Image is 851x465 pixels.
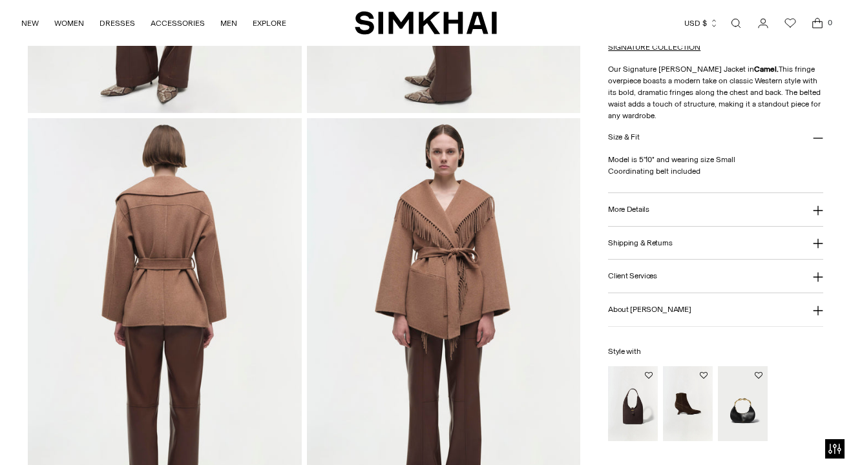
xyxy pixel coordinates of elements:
[608,63,823,121] p: Our Signature [PERSON_NAME] Jacket in This fringe overpiece boasts a modern take on classic Weste...
[54,9,84,37] a: WOMEN
[608,43,700,52] a: SIGNATURE COLLECTION
[684,9,719,37] button: USD $
[718,366,768,441] img: Nixi Hobo
[608,121,823,154] button: Size & Fit
[355,10,497,36] a: SIMKHAI
[608,227,823,260] button: Shipping & Returns
[754,65,779,74] b: Camel.
[608,347,823,356] h6: Style with
[220,9,237,37] a: MEN
[645,371,653,379] button: Add to Wishlist
[608,366,658,441] img: Khai Suede Bag
[608,260,823,293] button: Client Services
[608,193,823,226] button: More Details
[608,154,823,177] p: Model is 5'10" and wearing size Small Coordinating belt included
[755,371,762,379] button: Add to Wishlist
[608,293,823,326] button: About [PERSON_NAME]
[21,9,39,37] a: NEW
[253,9,286,37] a: EXPLORE
[608,239,673,247] h3: Shipping & Returns
[608,272,657,280] h3: Client Services
[824,17,835,28] span: 0
[608,205,649,214] h3: More Details
[608,305,691,314] h3: About [PERSON_NAME]
[723,10,749,36] a: Open search modal
[151,9,205,37] a: ACCESSORIES
[804,10,830,36] a: Open cart modal
[100,9,135,37] a: DRESSES
[608,133,639,141] h3: Size & Fit
[700,371,708,379] button: Add to Wishlist
[777,10,803,36] a: Wishlist
[750,10,776,36] a: Go to the account page
[663,366,713,441] img: Shadow Western Suede Boot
